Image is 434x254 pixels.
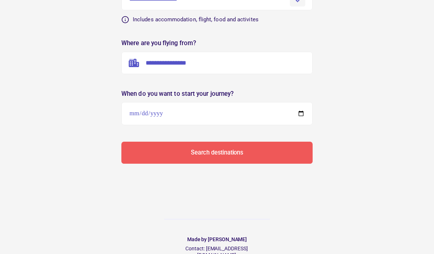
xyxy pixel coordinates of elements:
[191,150,243,156] div: Search destinations
[177,237,257,242] div: Made by [PERSON_NAME]
[121,40,313,46] div: Where are you flying from?
[133,17,313,22] div: Includes accommodation, flight, food and activites
[121,142,313,164] button: Search destinations
[121,91,313,97] div: When do you want to start your journey?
